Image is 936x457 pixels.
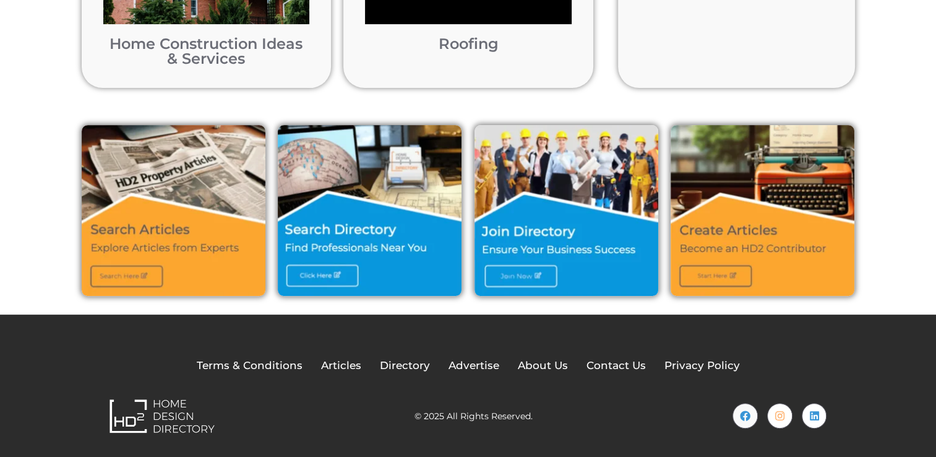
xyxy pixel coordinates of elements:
a: Home Construction Ideas & Services [109,35,303,67]
a: Privacy Policy [664,358,740,374]
a: Advertise [449,358,499,374]
a: Terms & Conditions [197,358,303,374]
a: Articles [321,358,361,374]
a: About Us [518,358,568,374]
a: Roofing [439,35,499,53]
a: Contact Us [586,358,646,374]
a: Directory [380,358,430,374]
h2: © 2025 All Rights Reserved. [414,412,533,420]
